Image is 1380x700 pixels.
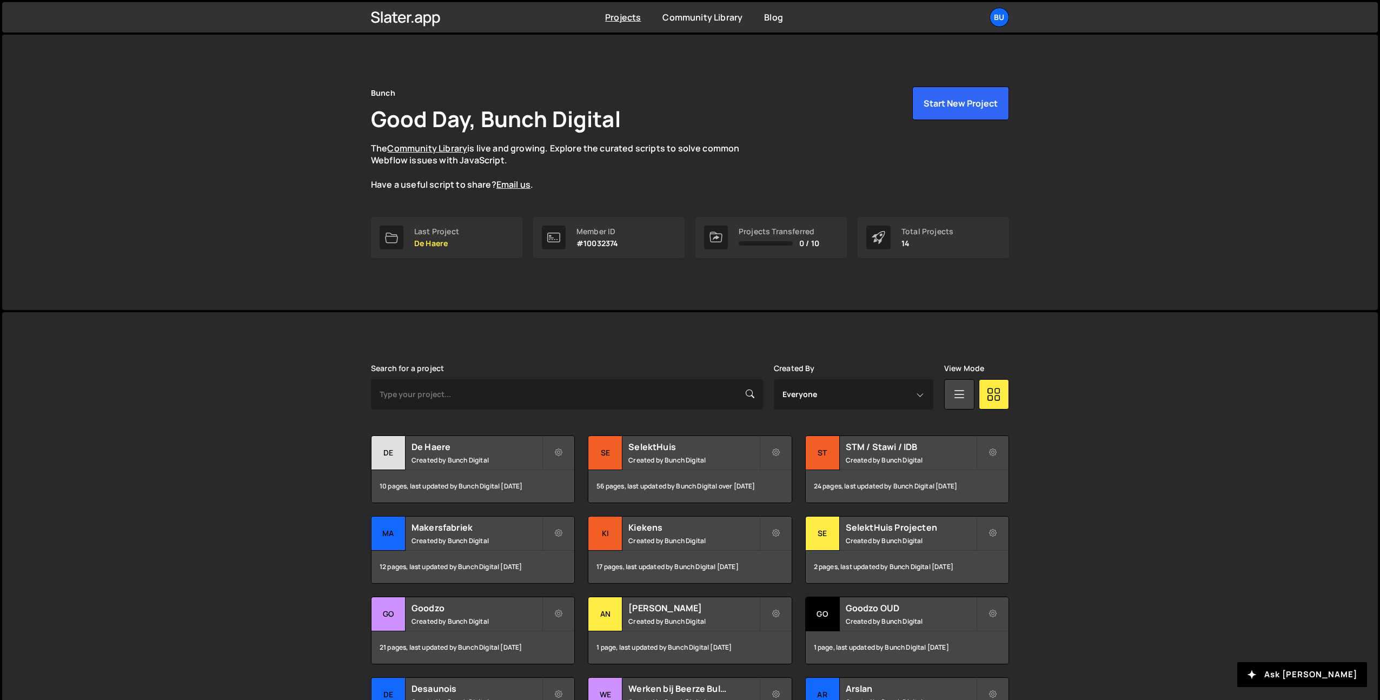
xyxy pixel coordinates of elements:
a: Se SelektHuis Created by Bunch Digital 56 pages, last updated by Bunch Digital over [DATE] [588,435,792,503]
a: Projects [605,11,641,23]
h2: Arslan [846,683,976,695]
div: Member ID [576,227,618,236]
a: Go Goodzo OUD Created by Bunch Digital 1 page, last updated by Bunch Digital [DATE] [805,597,1009,664]
input: Type your project... [371,379,763,410]
div: An [588,597,622,631]
div: Se [588,436,622,470]
a: Go Goodzo Created by Bunch Digital 21 pages, last updated by Bunch Digital [DATE] [371,597,575,664]
small: Created by Bunch Digital [846,455,976,465]
h2: Werken bij Beerze Bulten [628,683,759,695]
span: 0 / 10 [799,239,819,248]
small: Created by Bunch Digital [846,617,976,626]
a: Email us [496,179,530,190]
small: Created by Bunch Digital [846,536,976,545]
h1: Good Day, Bunch Digital [371,104,621,134]
p: The is live and growing. Explore the curated scripts to solve common Webflow issues with JavaScri... [371,142,760,191]
a: De De Haere Created by Bunch Digital 10 pages, last updated by Bunch Digital [DATE] [371,435,575,503]
div: 2 pages, last updated by Bunch Digital [DATE] [806,551,1009,583]
small: Created by Bunch Digital [412,617,542,626]
h2: Goodzo [412,602,542,614]
div: 12 pages, last updated by Bunch Digital [DATE] [371,551,574,583]
a: ST STM / Stawi / IDB Created by Bunch Digital 24 pages, last updated by Bunch Digital [DATE] [805,435,1009,503]
h2: Goodzo OUD [846,602,976,614]
a: Se SelektHuis Projecten Created by Bunch Digital 2 pages, last updated by Bunch Digital [DATE] [805,516,1009,584]
button: Ask [PERSON_NAME] [1237,662,1367,687]
small: Created by Bunch Digital [628,455,759,465]
div: 56 pages, last updated by Bunch Digital over [DATE] [588,470,791,503]
div: Bunch [371,87,395,100]
p: 14 [901,239,953,248]
div: ST [806,436,840,470]
div: 1 page, last updated by Bunch Digital [DATE] [588,631,791,664]
div: 17 pages, last updated by Bunch Digital [DATE] [588,551,791,583]
a: An [PERSON_NAME] Created by Bunch Digital 1 page, last updated by Bunch Digital [DATE] [588,597,792,664]
a: Last Project De Haere [371,217,522,258]
div: 21 pages, last updated by Bunch Digital [DATE] [371,631,574,664]
div: 24 pages, last updated by Bunch Digital [DATE] [806,470,1009,503]
p: De Haere [414,239,459,248]
a: Community Library [662,11,742,23]
div: Projects Transferred [739,227,819,236]
div: Last Project [414,227,459,236]
div: Ki [588,517,622,551]
div: Ma [371,517,406,551]
div: 1 page, last updated by Bunch Digital [DATE] [806,631,1009,664]
a: Ma Makersfabriek Created by Bunch Digital 12 pages, last updated by Bunch Digital [DATE] [371,516,575,584]
a: Community Library [387,142,467,154]
small: Created by Bunch Digital [412,536,542,545]
h2: SelektHuis [628,441,759,453]
div: Se [806,517,840,551]
button: Start New Project [912,87,1009,120]
h2: STM / Stawi / IDB [846,441,976,453]
div: De [371,436,406,470]
label: View Mode [944,364,984,373]
a: Blog [764,11,783,23]
h2: Makersfabriek [412,521,542,533]
label: Search for a project [371,364,444,373]
small: Created by Bunch Digital [412,455,542,465]
h2: De Haere [412,441,542,453]
h2: [PERSON_NAME] [628,602,759,614]
h2: Kiekens [628,521,759,533]
div: Go [806,597,840,631]
h2: Desaunois [412,683,542,695]
div: Total Projects [901,227,953,236]
a: Ki Kiekens Created by Bunch Digital 17 pages, last updated by Bunch Digital [DATE] [588,516,792,584]
p: #10032374 [576,239,618,248]
small: Created by Bunch Digital [628,617,759,626]
div: Go [371,597,406,631]
h2: SelektHuis Projecten [846,521,976,533]
label: Created By [774,364,815,373]
div: 10 pages, last updated by Bunch Digital [DATE] [371,470,574,503]
a: Bu [990,8,1009,27]
small: Created by Bunch Digital [628,536,759,545]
